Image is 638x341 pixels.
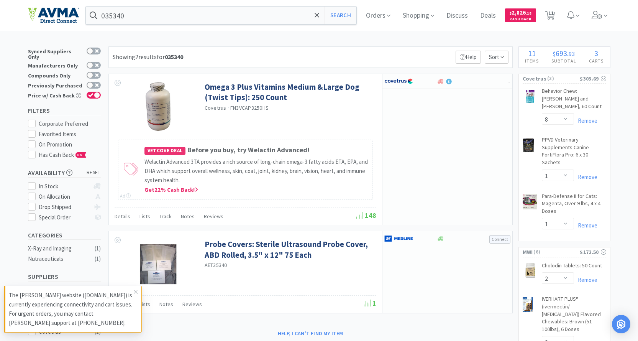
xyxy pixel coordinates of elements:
[510,17,531,22] span: Cash Back
[542,87,606,113] a: Behavior Chew: [PERSON_NAME] and [PERSON_NAME], 60 Count
[28,72,83,78] div: Compounds Only
[115,213,130,220] span: Details
[356,211,376,220] span: 148
[384,233,413,244] img: a646391c64b94eb2892348a965bf03f3_134.png
[87,169,101,177] span: reset
[165,53,183,61] strong: 035340
[574,222,597,229] a: Remove
[580,74,606,83] div: $303.69
[485,51,508,64] span: Sort
[28,106,101,115] h5: Filters
[273,327,348,340] button: Help, I can't find my item
[157,53,183,61] span: for
[139,301,150,308] span: Lists
[76,153,84,157] span: CB
[523,248,533,256] span: MWI
[159,301,173,308] span: Notes
[28,254,90,264] div: Nutraceuticals
[519,57,545,64] h4: Items
[364,299,376,308] span: 1
[574,117,597,124] a: Remove
[528,48,536,58] span: 11
[95,254,101,264] div: ( 1 )
[542,136,606,169] a: PPVD Veterinary Supplements Canine FortiFlora Pro: 6 x 30 Sachets
[569,50,575,58] span: 93
[545,49,583,57] div: .
[134,239,184,289] img: ddde1890edc24ea2b5a5f6ac9a6a61fc_629044.jpeg
[28,272,101,281] h5: Suppliers
[144,82,173,132] img: ed7d001b371a426ea342e886bf180e15_552820.png
[144,147,186,155] span: Vetcove Deal
[39,151,87,158] span: Has Cash Back
[545,57,583,64] h4: Subtotal
[159,213,172,220] span: Track
[204,213,223,220] span: Reviews
[144,157,369,185] p: Welactin Advanced 3TA provides a rich source of long-chain omega-3 fatty acids ETA, EPA, and DHA ...
[477,12,499,19] a: Deals
[182,301,202,308] span: Reviews
[39,192,90,201] div: On Allocation
[39,203,90,212] div: Drop Shipped
[553,50,556,58] span: $
[205,104,226,111] a: Covetrus
[39,182,90,191] div: In Stock
[505,5,536,26] a: $2,826.18Cash Back
[384,76,413,87] img: 77fca1acd8b6420a9015268ca798ef17_1.png
[612,315,630,333] div: Open Intercom Messenger
[205,82,374,103] a: Omega 3 Plus Vitamins Medium &Large Dog (Twist Tips): 250 Count
[580,248,606,256] div: $172.50
[526,11,531,16] span: . 18
[28,82,83,88] div: Previously Purchased
[325,7,356,24] button: Search
[523,297,533,312] img: 28862b2162b84c74840eac3171c0edcf_5153.png
[443,12,471,19] a: Discuss
[113,52,183,62] div: Showing 2 results
[39,130,101,139] div: Favorited Items
[39,119,101,128] div: Corporate Preferred
[510,11,512,16] span: $
[95,244,101,253] div: ( 1 )
[523,138,535,153] img: c44cf11d3ed046d5ac6e2738078789e8_382730.png
[139,213,150,220] span: Lists
[144,186,198,193] span: Get 22 % Cash Back!
[181,213,195,220] span: Notes
[9,291,134,328] p: The [PERSON_NAME] website ([DOMAIN_NAME]) is currently experiencing connectivity and cart issues....
[574,276,597,283] a: Remove
[523,74,546,83] span: Covetrus
[86,7,357,24] input: Search by item, sku, manufacturer, ingredient, size...
[28,231,101,240] h5: Categories
[39,213,90,222] div: Special Order
[523,263,538,278] img: e77680b11cc048cd93748b7c361e07d2_7903.png
[489,235,510,244] button: Connect
[583,57,610,64] h4: Carts
[28,48,83,59] div: Synced Suppliers Only
[28,92,83,98] div: Price w/ Cash Back
[39,140,101,149] div: On Promotion
[456,51,481,64] p: Help
[574,173,597,181] a: Remove
[230,104,269,111] span: FN3VCAP3250HS
[205,239,374,260] a: Probe Covers: Sterile Ultrasound Probe Cover, ABD Rolled, 3.5" x 12" 75 Each
[542,13,558,20] a: 11
[546,75,580,82] span: ( 3 )
[228,104,229,111] span: ·
[510,9,531,16] span: 2,826
[28,168,101,177] h5: Availability
[28,62,83,68] div: Manufacturers Only
[523,194,537,209] img: 46ae7bab1fd346caa81ec57f2be5bcc0_394237.png
[533,248,580,256] span: ( 6 )
[120,192,131,199] div: Ad
[542,193,606,218] a: Para-Defense II for Cats: Magenta, Over 9 lbs, 4 x 4 Doses
[542,295,606,336] a: IVERHART PLUS® (ivermectin/ [MEDICAL_DATA]) Flavored Chewables: Brown (51-100lbs), 6 Doses
[205,262,227,269] span: AET35340
[508,77,510,86] span: -
[28,7,79,23] img: e4e33dab9f054f5782a47901c742baa9_102.png
[144,145,369,156] h4: Before you buy, try Welactin Advanced!
[542,262,602,273] a: Cholodin Tablets: 50 Count
[28,244,90,253] div: X-Ray and Imaging
[594,48,598,58] span: 3
[523,89,538,103] img: 681b1b4e6b9343e5b852ff4c99cff639_515938.png
[556,48,567,58] span: 693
